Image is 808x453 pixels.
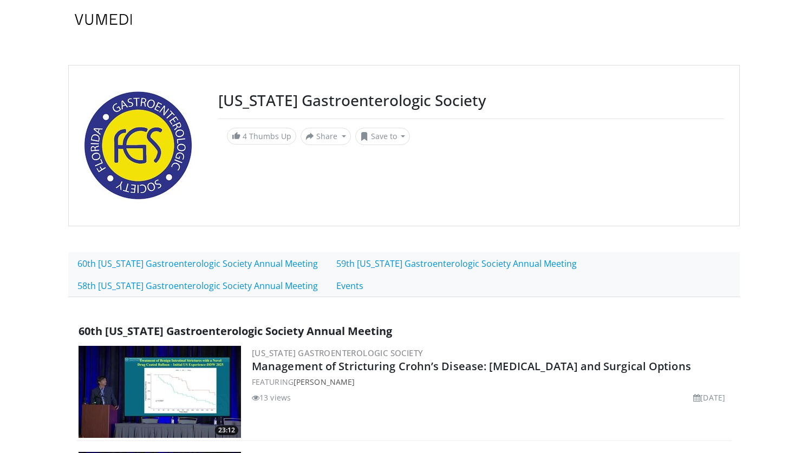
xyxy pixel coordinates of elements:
[252,392,291,403] li: 13 views
[218,91,724,110] h3: [US_STATE] Gastroenterologic Society
[68,252,327,275] a: 60th [US_STATE] Gastroenterologic Society Annual Meeting
[79,346,241,438] img: 027cae8e-a3d5-41b5-8a28-2681fdfa7048.300x170_q85_crop-smart_upscale.jpg
[243,131,247,141] span: 4
[227,128,296,145] a: 4 Thumbs Up
[79,324,392,338] span: 60th [US_STATE] Gastroenterologic Society Annual Meeting
[693,392,725,403] li: [DATE]
[294,377,355,387] a: [PERSON_NAME]
[252,376,729,388] div: FEATURING
[327,252,586,275] a: 59th [US_STATE] Gastroenterologic Society Annual Meeting
[301,128,351,145] button: Share
[79,346,241,438] a: 23:12
[75,14,132,25] img: VuMedi Logo
[355,128,410,145] button: Save to
[252,347,423,358] a: [US_STATE] Gastroenterologic Society
[215,425,238,435] span: 23:12
[327,274,373,297] a: Events
[252,359,691,373] a: Management of Stricturing Crohn’s Disease: [MEDICAL_DATA] and Surgical Options
[68,274,327,297] a: 58th [US_STATE] Gastroenterologic Society Annual Meeting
